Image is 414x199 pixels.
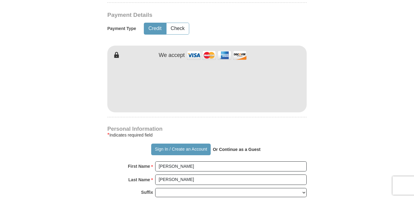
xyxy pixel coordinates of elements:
[186,49,247,62] img: credit cards accepted
[107,12,264,19] h3: Payment Details
[128,162,150,171] strong: First Name
[159,52,185,59] h4: We accept
[141,188,153,197] strong: Suffix
[144,23,166,34] button: Credit
[107,126,307,131] h4: Personal Information
[128,175,150,184] strong: Last Name
[167,23,189,34] button: Check
[107,131,307,139] div: Indicates required field
[213,147,261,152] strong: Or Continue as a Guest
[107,26,136,31] h5: Payment Type
[151,144,210,155] button: Sign In / Create an Account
